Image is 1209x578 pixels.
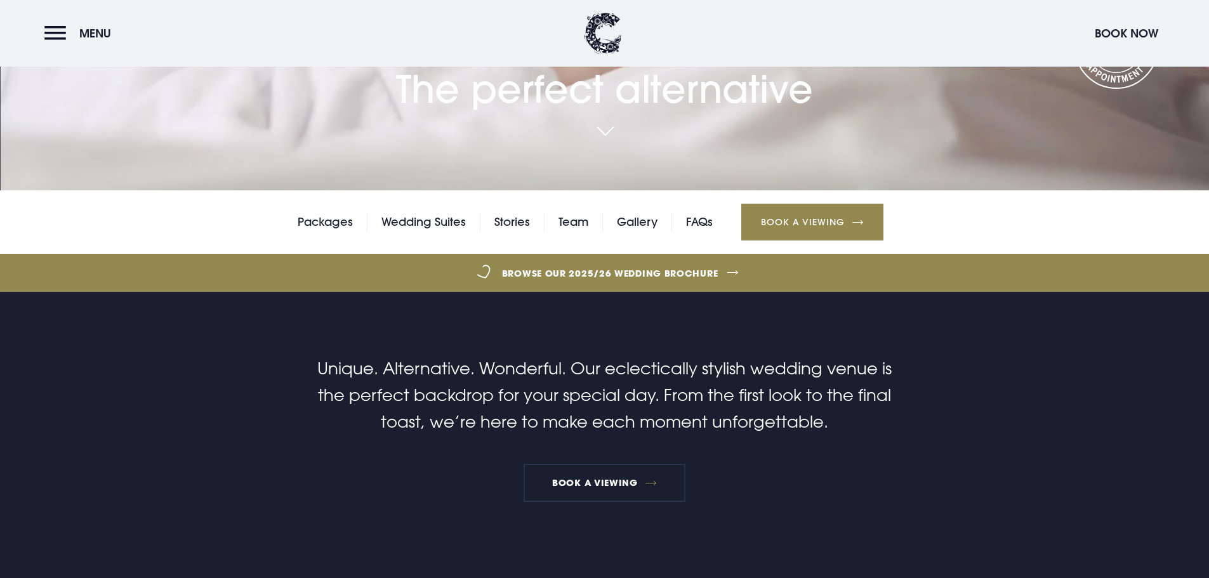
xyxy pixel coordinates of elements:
[584,13,622,54] img: Clandeboye Lodge
[79,26,111,41] span: Menu
[686,213,713,232] a: FAQs
[381,213,466,232] a: Wedding Suites
[302,355,906,435] p: Unique. Alternative. Wonderful. Our eclectically stylish wedding venue is the perfect backdrop fo...
[617,213,657,232] a: Gallery
[494,213,530,232] a: Stories
[44,20,117,47] button: Menu
[558,213,588,232] a: Team
[524,464,686,502] a: Book a viewing
[741,204,883,240] a: Book a Viewing
[298,213,353,232] a: Packages
[1088,20,1165,47] button: Book Now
